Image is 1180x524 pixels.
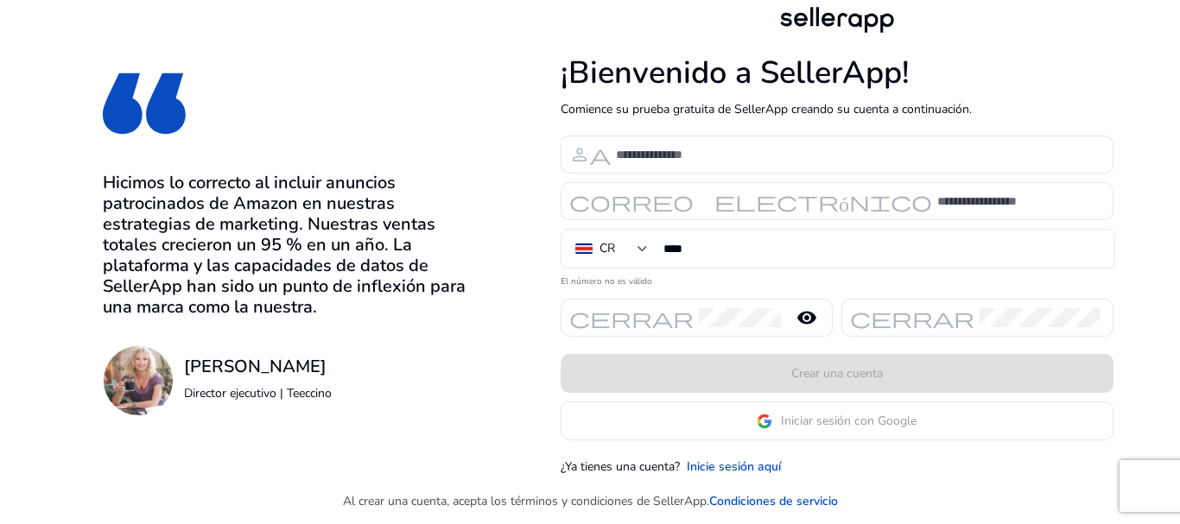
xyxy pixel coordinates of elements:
[850,306,974,330] font: cerrar
[561,458,680,475] font: ¿Ya tienes una cuenta?
[184,385,332,401] font: Director ejecutivo | Teeccino
[561,275,652,287] font: El número no es válido
[561,101,972,117] font: Comience su prueba gratuita de SellerApp creando su cuenta a continuación.
[561,52,910,94] font: ¡Bienvenido a SellerApp!
[709,492,838,510] a: Condiciones de servicio
[709,493,838,509] font: Condiciones de servicio
[786,307,828,328] mat-icon: remove_red_eye
[687,458,781,475] font: Inicie sesión aquí
[569,142,611,167] font: persona
[600,240,615,256] font: CR
[569,306,694,330] font: cerrar
[184,355,327,378] font: [PERSON_NAME]
[103,171,466,319] font: Hicimos lo correcto al incluir anuncios patrocinados de Amazon en nuestras estrategias de marketi...
[343,493,709,509] font: Al crear una cuenta, acepta los términos y condiciones de SellerApp.
[687,458,781,476] a: Inicie sesión aquí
